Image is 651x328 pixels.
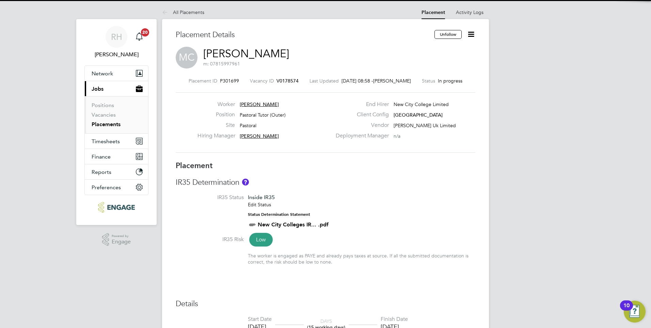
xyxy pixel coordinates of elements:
span: V0178574 [276,78,299,84]
button: Unfollow [434,30,462,39]
label: Last Updated [309,78,339,84]
h3: IR35 Determination [176,178,475,188]
a: [PERSON_NAME] [203,47,289,60]
label: End Hirer [332,101,389,108]
button: Open Resource Center, 10 new notifications [624,301,646,323]
span: n/a [394,133,400,139]
button: Jobs [85,81,148,96]
div: Jobs [85,96,148,133]
span: Rufena Haque [84,50,148,59]
span: Pastoral Tutor (Outer) [240,112,286,118]
button: Preferences [85,180,148,195]
a: 20 [132,26,146,48]
button: About IR35 [242,179,249,185]
button: Network [85,66,148,81]
span: New City College Limited [394,101,449,107]
span: Network [92,70,113,77]
span: Finance [92,153,111,160]
label: Placement ID [189,78,217,84]
span: m: 07815997961 [203,61,240,67]
a: Placements [92,121,121,128]
span: [PERSON_NAME] [373,78,411,84]
label: Position [197,111,235,118]
div: The worker is engaged as PAYE and already pays taxes at source. If all the submitted documentatio... [248,253,475,265]
span: MC [176,47,197,69]
span: RH [111,32,122,41]
span: [PERSON_NAME] [240,133,279,139]
button: Timesheets [85,134,148,149]
label: Status [422,78,435,84]
a: Vacancies [92,111,116,118]
a: All Placements [162,9,204,15]
span: In progress [438,78,462,84]
div: Start Date [248,316,272,323]
span: Low [249,233,273,247]
span: Jobs [92,86,104,92]
a: RH[PERSON_NAME] [84,26,148,59]
span: Pastoral [240,122,256,129]
label: Worker [197,101,235,108]
span: Inside IR35 [248,194,275,200]
label: Vacancy ID [250,78,274,84]
a: New City Colleges IR... .pdf [258,221,329,228]
span: Powered by [112,233,131,239]
span: Preferences [92,184,121,191]
span: Reports [92,169,111,175]
label: Deployment Manager [332,132,389,139]
span: [DATE] 08:58 - [342,78,373,84]
img: ncclondon-logo-retina.png [98,202,134,213]
label: Site [197,122,235,129]
button: Reports [85,164,148,179]
span: [PERSON_NAME] Uk Limited [394,122,456,129]
a: Activity Logs [456,9,483,15]
label: IR35 Status [176,194,244,201]
a: Powered byEngage [102,233,131,246]
h3: Placement Details [176,30,429,40]
span: Timesheets [92,138,120,145]
strong: Status Determination Statement [248,212,310,217]
button: Finance [85,149,148,164]
span: P301699 [220,78,239,84]
span: [GEOGRAPHIC_DATA] [394,112,443,118]
label: IR35 Risk [176,236,244,243]
div: Finish Date [381,316,408,323]
h3: Details [176,299,475,309]
label: Client Config [332,111,389,118]
a: Go to home page [84,202,148,213]
label: Vendor [332,122,389,129]
a: Placement [422,10,445,15]
a: Positions [92,102,114,108]
span: 20 [141,28,149,36]
span: [PERSON_NAME] [240,101,279,107]
label: Hiring Manager [197,132,235,139]
a: Edit Status [248,202,271,208]
div: 10 [623,305,630,314]
b: Placement [176,161,213,170]
span: Engage [112,239,131,245]
nav: Main navigation [76,19,157,225]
